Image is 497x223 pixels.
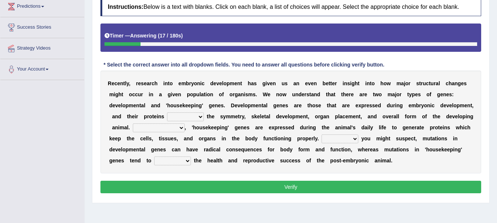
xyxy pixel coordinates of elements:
b: o [245,102,248,108]
b: Instructions: [108,4,143,10]
b: c [446,80,449,86]
b: g [168,91,171,97]
b: o [405,80,409,86]
b: h [355,80,358,86]
b: r [349,91,351,97]
b: u [423,80,426,86]
a: Your Account [0,59,84,78]
b: a [332,102,335,108]
b: s [221,102,224,108]
b: r [189,80,191,86]
b: a [251,80,254,86]
b: o [312,102,316,108]
b: e [318,102,321,108]
b: e [235,102,238,108]
b: e [212,102,215,108]
b: p [457,102,460,108]
b: s [245,91,248,97]
b: o [194,80,197,86]
b: n [455,80,458,86]
b: a [392,91,395,97]
b: t [334,91,336,97]
b: e [175,91,178,97]
b: h [167,102,170,108]
b: n [344,80,347,86]
b: h [343,91,346,97]
b: p [187,91,190,97]
b: o [454,102,457,108]
b: Answering [130,33,157,39]
b: t [329,80,330,86]
b: o [170,80,173,86]
b: m [251,102,255,108]
b: m [248,91,252,97]
b: t [168,80,170,86]
b: l [439,80,440,86]
b: y [127,80,129,86]
b: h [309,102,312,108]
b: i [365,80,367,86]
b: m [230,80,234,86]
b: l [266,102,267,108]
b: e [299,102,302,108]
b: t [429,80,431,86]
b: i [194,102,196,108]
b: h [155,80,158,86]
b: R [108,80,111,86]
b: r [232,91,234,97]
b: p [191,102,194,108]
b: e [415,91,418,97]
b: t [334,102,336,108]
b: o [279,91,283,97]
b: g [115,91,118,97]
b: f [222,91,224,97]
b: t [139,102,141,108]
b: m [387,91,392,97]
b: n [276,91,280,97]
b: a [238,91,241,97]
b: h [329,102,332,108]
b: t [240,80,242,86]
b: e [218,102,221,108]
b: e [240,102,243,108]
b: n [241,91,244,97]
b: r [421,80,423,86]
b: n [397,102,400,108]
b: ' [202,102,203,108]
b: n [196,102,199,108]
b: v [446,102,449,108]
b: . [224,102,225,108]
b: g [273,102,277,108]
div: * Select the correct answer into all dropdown fields. You need to answer all questions before cli... [100,61,387,69]
b: t [262,102,263,108]
b: a [201,91,204,97]
b: s [347,80,350,86]
b: o [426,91,430,97]
b: r [149,80,151,86]
b: t [326,91,328,97]
b: i [244,91,245,97]
b: w [283,91,287,97]
b: n [120,80,124,86]
b: n [215,102,218,108]
b: v [267,80,270,86]
b: k [182,102,185,108]
b: e [446,91,449,97]
b: p [125,102,129,108]
b: h [118,91,122,97]
b: i [149,91,150,97]
b: l [121,102,123,108]
b: n [154,102,157,108]
b: e [178,80,181,86]
b: l [243,102,245,108]
b: u [281,80,285,86]
b: s [418,91,421,97]
b: r [419,102,421,108]
b: n [443,91,446,97]
b: y [421,102,424,108]
b: a [293,80,296,86]
b: a [401,80,404,86]
b: W [263,91,267,97]
b: e [283,102,285,108]
b: x [358,102,361,108]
